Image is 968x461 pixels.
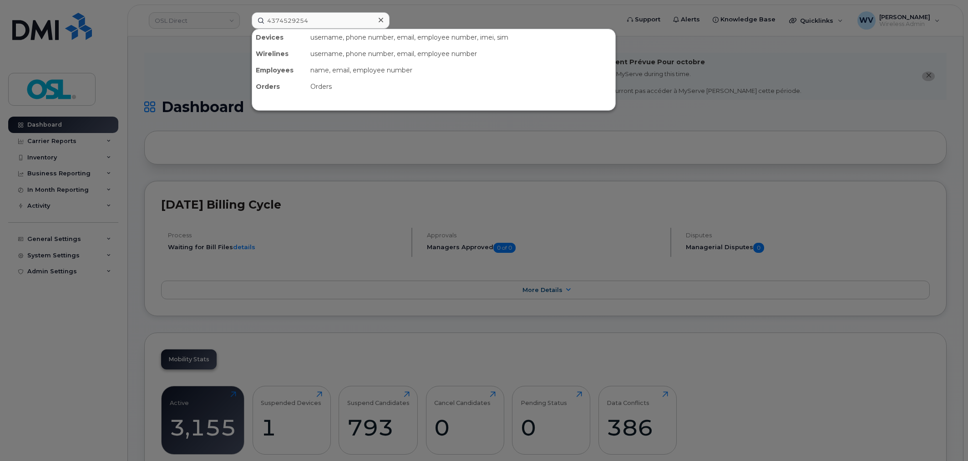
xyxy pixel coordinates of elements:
[252,78,307,95] div: Orders
[252,46,307,62] div: Wirelines
[307,78,615,95] div: Orders
[307,29,615,46] div: username, phone number, email, employee number, imei, sim
[307,62,615,78] div: name, email, employee number
[252,62,307,78] div: Employees
[307,46,615,62] div: username, phone number, email, employee number
[252,29,307,46] div: Devices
